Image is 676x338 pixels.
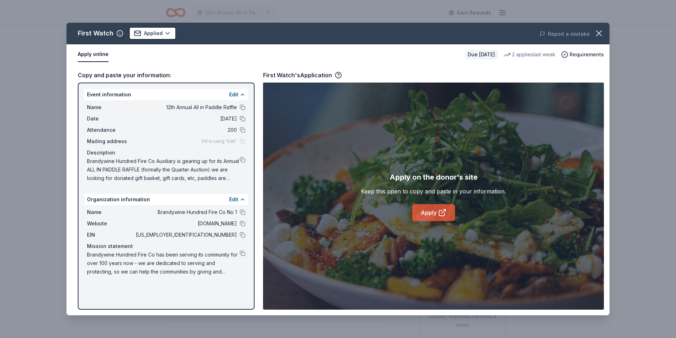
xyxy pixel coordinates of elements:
[78,47,109,62] button: Apply online
[503,50,555,59] div: 2 applies last week
[263,71,342,80] div: First Watch's Application
[361,187,506,196] div: Keep this open to copy and paste in your information.
[87,242,245,250] div: Mission statement
[87,114,134,123] span: Date
[570,50,604,59] span: Requirements
[540,30,590,38] button: Report a mistake
[134,114,237,123] span: [DATE]
[78,28,113,39] div: First Watch
[87,157,240,182] span: Brandywine Hundred Fire Co Auxiliary is gearing up for its Annual ALL IN PADDLE RAFFLE (formally ...
[144,29,163,38] span: Applied
[202,139,237,144] span: Fill in using "Edit"
[134,219,237,228] span: [DOMAIN_NAME]
[412,204,455,221] a: Apply
[465,50,498,60] div: Due [DATE]
[84,194,248,205] div: Organization information
[87,126,134,134] span: Attendance
[229,90,238,99] button: Edit
[134,103,237,112] span: 12th Annual All in Paddle Raffle
[561,50,604,59] button: Requirements
[87,103,134,112] span: Name
[87,208,134,216] span: Name
[84,89,248,100] div: Event information
[87,137,134,146] span: Mailing address
[87,231,134,239] span: EIN
[229,195,238,204] button: Edit
[134,231,237,239] span: [US_EMPLOYER_IDENTIFICATION_NUMBER]
[87,148,245,157] div: Description
[87,250,240,276] span: Brandywine Hundred Fire Co has been serving its community for over 100 years now - we are dedicat...
[129,27,176,40] button: Applied
[78,71,255,80] div: Copy and paste your information:
[134,208,237,216] span: Brandywine Hundred Fire Co No 1
[134,126,237,134] span: 200
[390,171,478,183] div: Apply on the donor's site
[87,219,134,228] span: Website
